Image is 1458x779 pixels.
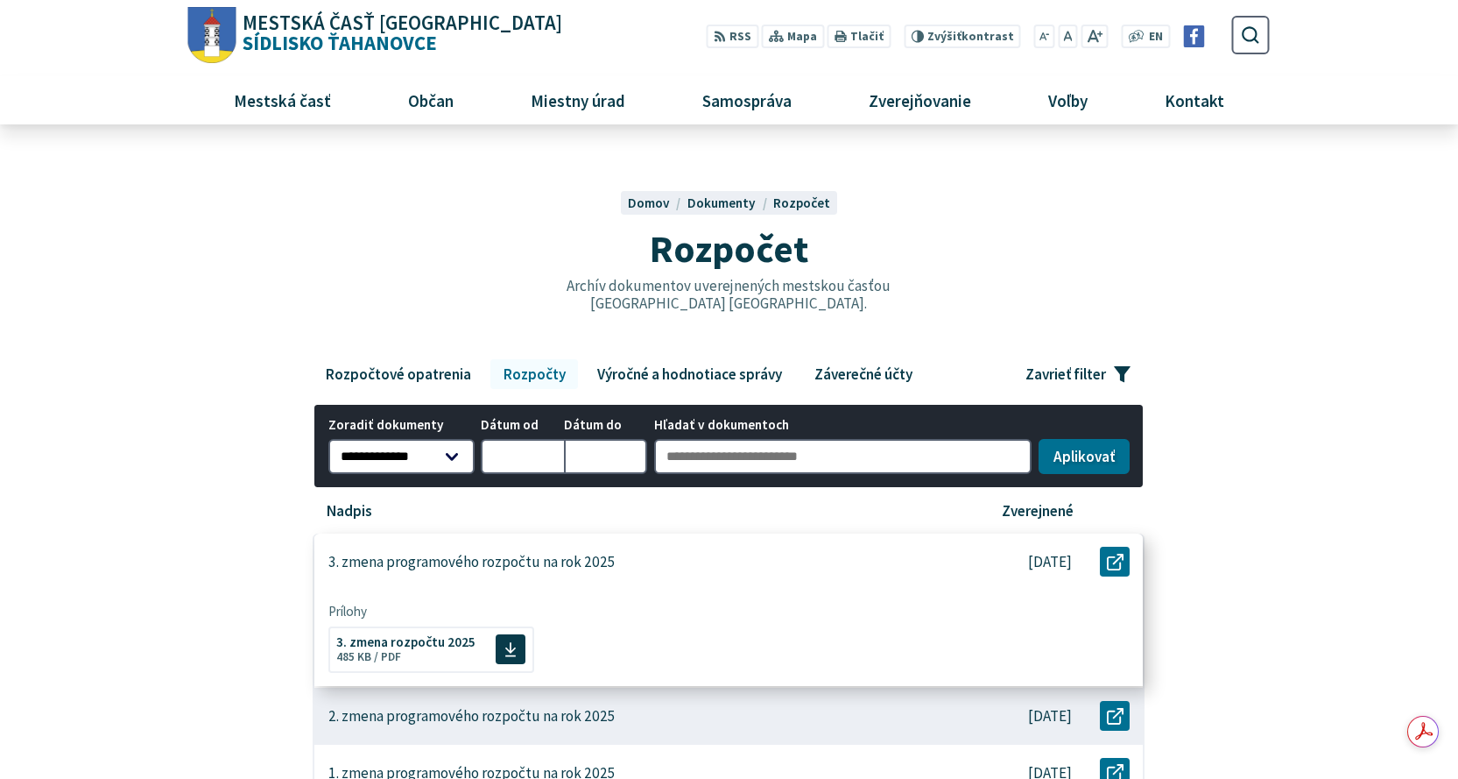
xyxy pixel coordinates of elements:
span: 485 KB / PDF [336,649,401,664]
input: Hľadať v dokumentoch [654,439,1032,474]
a: Samospráva [671,76,824,124]
span: Zoradiť dokumenty [328,418,475,433]
button: Zmenšiť veľkosť písma [1034,25,1055,48]
a: Domov [628,195,687,211]
a: Kontakt [1133,76,1257,124]
span: Zvýšiť [927,29,961,44]
select: Zoradiť dokumenty [328,439,475,474]
button: Aplikovať [1039,439,1130,474]
button: Zväčšiť veľkosť písma [1081,25,1108,48]
a: Rozpočtové opatrenia [313,359,483,389]
span: Mestská časť [227,76,337,124]
a: Občan [376,76,485,124]
span: RSS [729,28,751,46]
a: Mapa [762,25,824,48]
span: Voľby [1042,76,1095,124]
p: 3. zmena programového rozpočtu na rok 2025 [328,553,616,571]
span: Mapa [787,28,817,46]
input: Dátum do [564,439,647,474]
button: Nastaviť pôvodnú veľkosť písma [1058,25,1077,48]
span: Zavrieť filter [1025,365,1106,384]
p: Zverejnené [1002,502,1074,521]
span: kontrast [927,30,1014,44]
p: Archív dokumentov uverejnených mestskou časťou [GEOGRAPHIC_DATA] [GEOGRAPHIC_DATA]. [529,277,928,313]
a: Záverečné účty [801,359,925,389]
a: Rozpočet [773,195,830,211]
p: [DATE] [1028,707,1072,726]
p: 2. zmena programového rozpočtu na rok 2025 [328,707,616,726]
span: Kontakt [1159,76,1231,124]
button: Zavrieť filter [1012,359,1145,389]
span: Samospráva [695,76,798,124]
span: Dátum od [481,418,564,433]
a: Voľby [1017,76,1120,124]
span: EN [1149,28,1163,46]
img: Prejsť na Facebook stránku [1183,25,1205,47]
span: Mestská časť [GEOGRAPHIC_DATA] [243,13,562,33]
button: Zvýšiťkontrast [904,25,1020,48]
a: RSS [707,25,758,48]
a: Logo Sídlisko Ťahanovce, prejsť na domovskú stránku. [188,7,562,64]
button: Tlačiť [828,25,891,48]
a: Miestny úrad [498,76,657,124]
a: Rozpočty [490,359,578,389]
input: Dátum od [481,439,564,474]
p: Nadpis [327,502,372,521]
img: Prejsť na domovskú stránku [188,7,236,64]
a: Mestská časť [201,76,363,124]
span: Sídlisko Ťahanovce [236,13,563,53]
span: Zverejňovanie [862,76,977,124]
span: Rozpočet [650,224,808,273]
a: Zverejňovanie [837,76,1004,124]
a: Výročné a hodnotiace správy [585,359,795,389]
span: Hľadať v dokumentoch [654,418,1032,433]
a: EN [1145,28,1168,46]
p: [DATE] [1028,553,1072,571]
span: Dátum do [564,418,647,433]
span: Dokumenty [687,195,756,211]
span: Domov [628,195,670,211]
span: Miestny úrad [524,76,631,124]
a: Dokumenty [687,195,773,211]
span: Prílohy [328,604,1130,620]
span: Občan [401,76,460,124]
a: 3. zmena rozpočtu 2025 485 KB / PDF [328,627,534,673]
span: Tlačiť [850,30,884,44]
span: 3. zmena rozpočtu 2025 [336,635,475,648]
